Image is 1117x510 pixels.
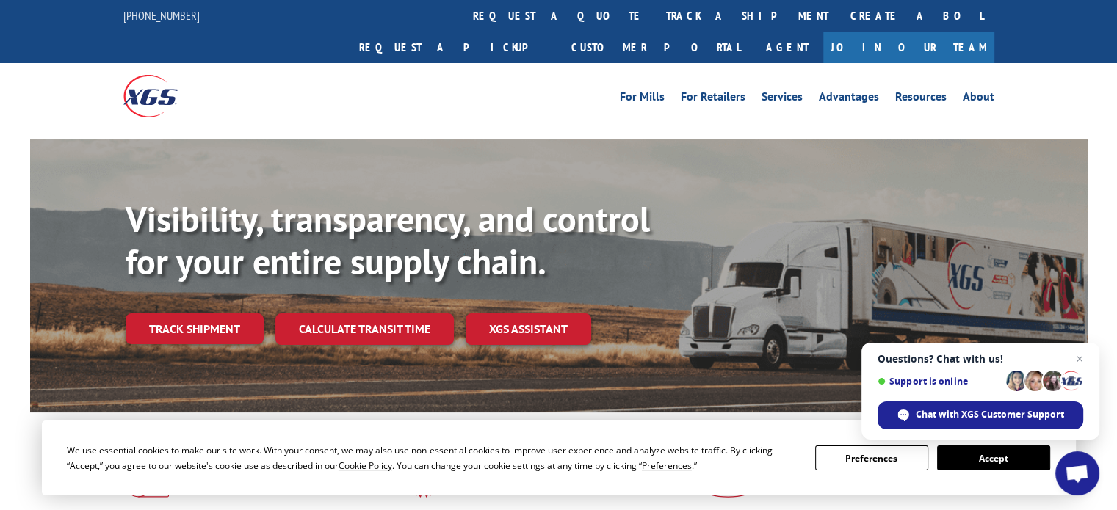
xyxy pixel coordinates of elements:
[126,313,264,344] a: Track shipment
[819,91,879,107] a: Advantages
[348,32,560,63] a: Request a pickup
[67,442,798,473] div: We use essential cookies to make our site work. With your consent, we may also use non-essential ...
[895,91,947,107] a: Resources
[1071,350,1088,368] span: Close chat
[1055,451,1099,495] div: Open chat
[963,91,994,107] a: About
[751,32,823,63] a: Agent
[123,8,200,23] a: [PHONE_NUMBER]
[762,91,803,107] a: Services
[878,401,1083,429] div: Chat with XGS Customer Support
[339,459,392,472] span: Cookie Policy
[878,376,1001,387] span: Support is online
[466,313,591,345] a: XGS ASSISTANT
[42,420,1076,495] div: Cookie Consent Prompt
[916,408,1064,421] span: Chat with XGS Customer Support
[275,313,454,345] a: Calculate transit time
[560,32,751,63] a: Customer Portal
[878,353,1083,365] span: Questions? Chat with us!
[126,196,650,284] b: Visibility, transparency, and control for your entire supply chain.
[815,445,928,470] button: Preferences
[681,91,745,107] a: For Retailers
[937,445,1050,470] button: Accept
[642,459,692,472] span: Preferences
[620,91,665,107] a: For Mills
[823,32,994,63] a: Join Our Team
